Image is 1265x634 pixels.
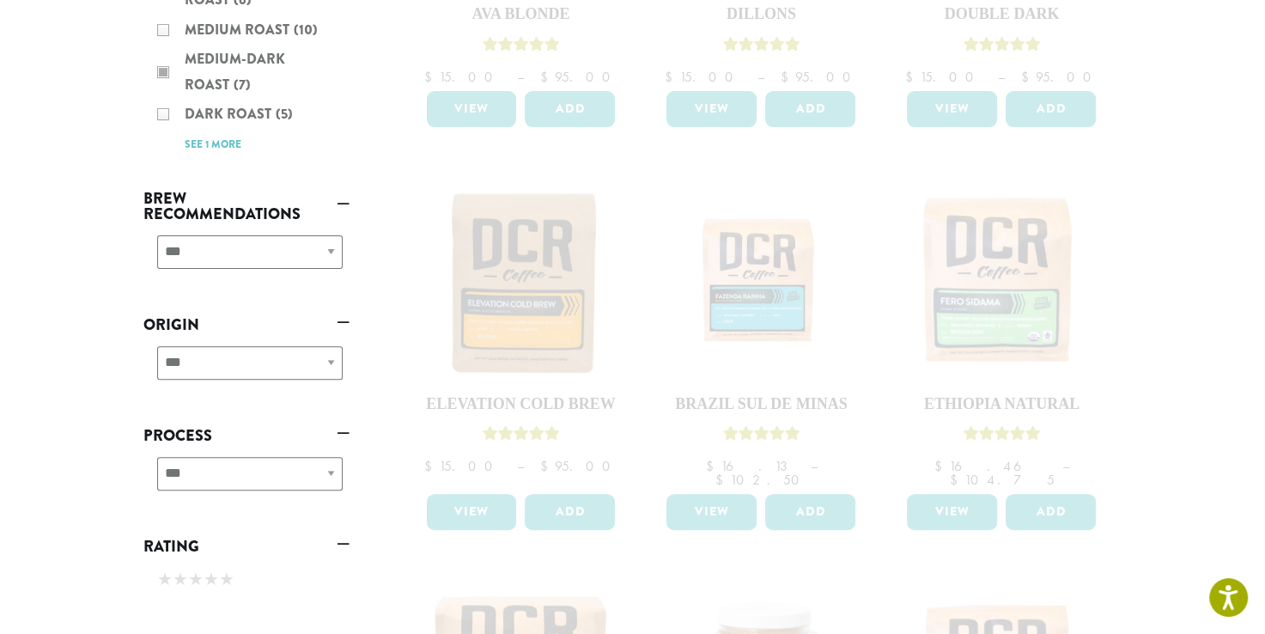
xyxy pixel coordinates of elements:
[143,184,350,229] a: Brew Recommendations
[143,229,350,290] div: Brew Recommendations
[143,561,350,600] div: Rating
[143,339,350,400] div: Origin
[143,310,350,339] a: Origin
[143,450,350,511] div: Process
[143,532,350,561] a: Rating
[143,421,350,450] a: Process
